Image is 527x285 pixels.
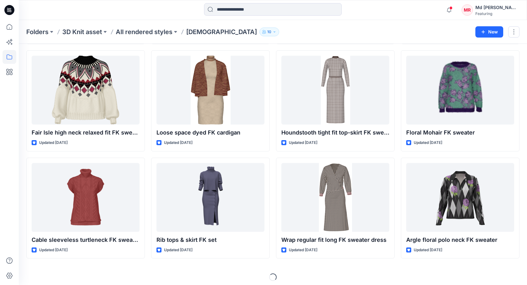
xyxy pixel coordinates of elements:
a: Floral Mohair FK sweater [406,56,514,125]
p: Updated [DATE] [164,140,192,146]
p: Cable sleeveless turtleneck FK sweater [32,236,140,244]
a: Loose space dyed FK cardigan [156,56,264,125]
div: MR [462,4,473,16]
p: Argle floral polo neck FK sweater [406,236,514,244]
div: Md [PERSON_NAME][DEMOGRAPHIC_DATA] [475,4,519,11]
p: Rib tops & skirt FK set [156,236,264,244]
div: Featuring [475,11,519,16]
p: Updated [DATE] [289,140,317,146]
p: Loose space dyed FK cardigan [156,128,264,137]
button: 10 [259,28,279,36]
button: New [475,26,503,38]
a: Rib tops & skirt FK set [156,163,264,232]
a: Cable sleeveless turtleneck FK sweater [32,163,140,232]
p: Fair Isle high neck relaxed fit FK sweater [32,128,140,137]
a: Wrap regular fit long FK sweater dress [281,163,389,232]
p: Updated [DATE] [164,247,192,253]
p: Floral Mohair FK sweater [406,128,514,137]
p: Updated [DATE] [289,247,317,253]
a: All rendered styles [116,28,172,36]
p: [DEMOGRAPHIC_DATA] [186,28,257,36]
a: Houndstooth tight fit top-skirt FK sweater [281,56,389,125]
a: Fair Isle high neck relaxed fit FK sweater [32,56,140,125]
p: Wrap regular fit long FK sweater dress [281,236,389,244]
a: 3D Knit asset [62,28,102,36]
p: Houndstooth tight fit top-skirt FK sweater [281,128,389,137]
p: Updated [DATE] [39,140,68,146]
p: Updated [DATE] [39,247,68,253]
p: Updated [DATE] [414,140,442,146]
p: Updated [DATE] [414,247,442,253]
a: Argle floral polo neck FK sweater [406,163,514,232]
a: Folders [26,28,49,36]
p: 10 [267,28,271,35]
